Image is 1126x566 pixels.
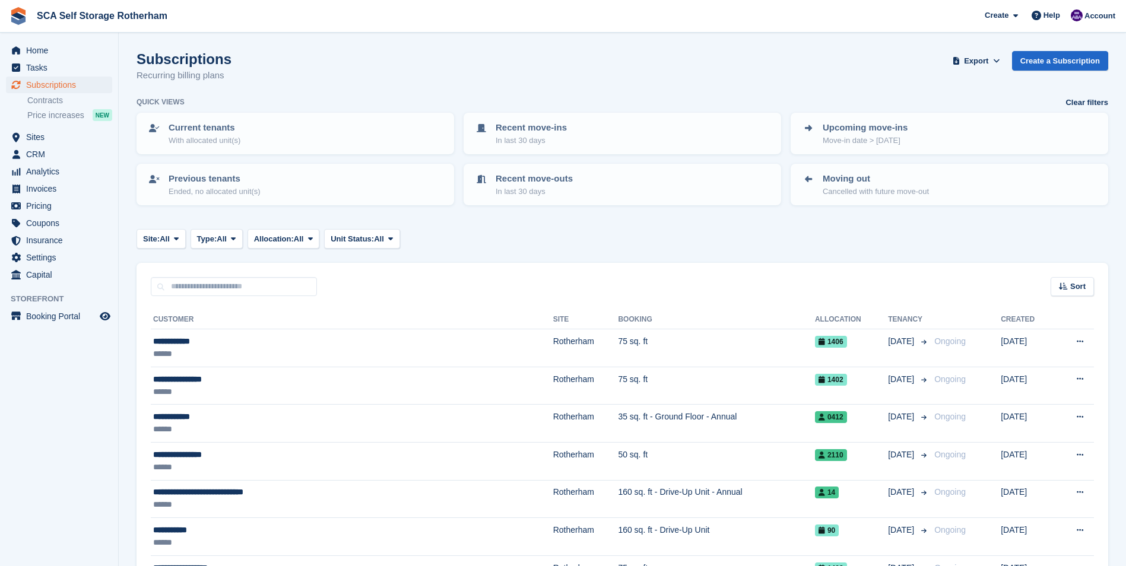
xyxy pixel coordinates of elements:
[496,186,573,198] p: In last 30 days
[823,172,929,186] p: Moving out
[32,6,172,26] a: SCA Self Storage Rotherham
[1001,367,1054,405] td: [DATE]
[934,412,966,421] span: Ongoing
[823,186,929,198] p: Cancelled with future move-out
[465,114,780,153] a: Recent move-ins In last 30 days
[6,266,112,283] a: menu
[26,215,97,231] span: Coupons
[553,329,618,367] td: Rotherham
[1012,51,1108,71] a: Create a Subscription
[1001,405,1054,443] td: [DATE]
[93,109,112,121] div: NEW
[217,233,227,245] span: All
[815,411,847,423] span: 0412
[137,97,185,107] h6: Quick views
[26,77,97,93] span: Subscriptions
[294,233,304,245] span: All
[1001,310,1054,329] th: Created
[6,180,112,197] a: menu
[169,172,261,186] p: Previous tenants
[6,308,112,325] a: menu
[98,309,112,323] a: Preview store
[26,129,97,145] span: Sites
[815,374,847,386] span: 1402
[374,233,384,245] span: All
[1001,442,1054,480] td: [DATE]
[618,442,815,480] td: 50 sq. ft
[934,374,966,384] span: Ongoing
[934,487,966,497] span: Ongoing
[618,310,815,329] th: Booking
[27,95,112,106] a: Contracts
[6,146,112,163] a: menu
[496,135,567,147] p: In last 30 days
[618,518,815,556] td: 160 sq. ft - Drive-Up Unit
[618,405,815,443] td: 35 sq. ft - Ground Floor - Annual
[888,310,930,329] th: Tenancy
[191,229,243,249] button: Type: All
[1001,518,1054,556] td: [DATE]
[6,163,112,180] a: menu
[143,233,160,245] span: Site:
[815,449,847,461] span: 2110
[1071,9,1083,21] img: Kelly Neesham
[1070,281,1086,292] span: Sort
[553,480,618,518] td: Rotherham
[27,109,112,122] a: Price increases NEW
[26,308,97,325] span: Booking Portal
[888,335,916,348] span: [DATE]
[823,135,908,147] p: Move-in date > [DATE]
[1001,329,1054,367] td: [DATE]
[6,249,112,266] a: menu
[618,367,815,405] td: 75 sq. ft
[26,232,97,249] span: Insurance
[26,198,97,214] span: Pricing
[26,249,97,266] span: Settings
[465,165,780,204] a: Recent move-outs In last 30 days
[934,336,966,346] span: Ongoing
[6,59,112,76] a: menu
[950,51,1003,71] button: Export
[254,233,294,245] span: Allocation:
[26,59,97,76] span: Tasks
[138,114,453,153] a: Current tenants With allocated unit(s)
[553,405,618,443] td: Rotherham
[792,165,1107,204] a: Moving out Cancelled with future move-out
[888,373,916,386] span: [DATE]
[151,310,553,329] th: Customer
[27,110,84,121] span: Price increases
[618,329,815,367] td: 75 sq. ft
[934,525,966,535] span: Ongoing
[6,232,112,249] a: menu
[324,229,399,249] button: Unit Status: All
[6,42,112,59] a: menu
[792,114,1107,153] a: Upcoming move-ins Move-in date > [DATE]
[815,310,888,329] th: Allocation
[888,524,916,536] span: [DATE]
[11,293,118,305] span: Storefront
[496,121,567,135] p: Recent move-ins
[618,480,815,518] td: 160 sq. ft - Drive-Up Unit - Annual
[26,180,97,197] span: Invoices
[1001,480,1054,518] td: [DATE]
[137,69,231,82] p: Recurring billing plans
[888,411,916,423] span: [DATE]
[553,367,618,405] td: Rotherham
[823,121,908,135] p: Upcoming move-ins
[169,186,261,198] p: Ended, no allocated unit(s)
[888,449,916,461] span: [DATE]
[160,233,170,245] span: All
[1065,97,1108,109] a: Clear filters
[26,163,97,180] span: Analytics
[553,442,618,480] td: Rotherham
[496,172,573,186] p: Recent move-outs
[815,486,839,498] span: 14
[137,51,231,67] h1: Subscriptions
[26,146,97,163] span: CRM
[137,229,186,249] button: Site: All
[1043,9,1060,21] span: Help
[6,215,112,231] a: menu
[26,266,97,283] span: Capital
[9,7,27,25] img: stora-icon-8386f47178a22dfd0bd8f6a31ec36ba5ce8667c1dd55bd0f319d3a0aa187defe.svg
[138,165,453,204] a: Previous tenants Ended, no allocated unit(s)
